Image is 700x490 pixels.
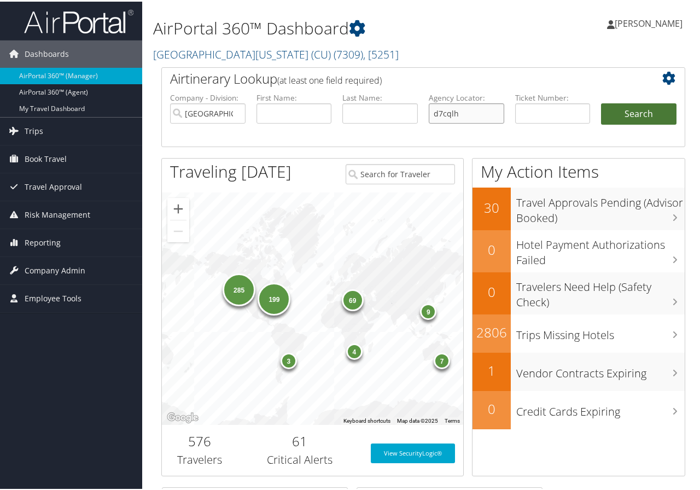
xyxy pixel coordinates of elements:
[516,320,685,341] h3: Trips Missing Hotels
[153,15,514,38] h1: AirPortal 360™ Dashboard
[165,409,201,423] img: Google
[429,91,504,102] label: Agency Locator:
[434,351,450,367] div: 7
[472,229,685,271] a: 0Hotel Payment Authorizations Failed
[607,5,693,38] a: [PERSON_NAME]
[25,172,82,199] span: Travel Approval
[472,313,685,351] a: 2806Trips Missing Hotels
[277,73,382,85] span: (at least one field required)
[472,239,511,258] h2: 0
[170,68,633,86] h2: Airtinerary Lookup
[615,16,682,28] span: [PERSON_NAME]
[371,442,455,462] a: View SecurityLogic®
[472,351,685,389] a: 1Vendor Contracts Expiring
[25,255,85,283] span: Company Admin
[170,451,229,466] h3: Travelers
[516,397,685,418] h3: Credit Cards Expiring
[342,287,364,309] div: 69
[472,271,685,313] a: 0Travelers Need Help (Safety Check)
[515,91,591,102] label: Ticket Number:
[170,91,246,102] label: Company - Division:
[516,272,685,308] h3: Travelers Need Help (Safety Check)
[258,281,291,314] div: 199
[363,45,399,60] span: , [ 5251 ]
[153,45,399,60] a: [GEOGRAPHIC_DATA][US_STATE] (CU)
[601,102,676,124] button: Search
[472,197,511,215] h2: 30
[256,91,332,102] label: First Name:
[223,272,255,305] div: 285
[472,360,511,378] h2: 1
[25,200,90,227] span: Risk Management
[25,144,67,171] span: Book Travel
[445,416,460,422] a: Terms (opens in new tab)
[397,416,438,422] span: Map data ©2025
[516,359,685,380] h3: Vendor Contracts Expiring
[346,342,363,358] div: 4
[24,7,133,33] img: airportal-logo.png
[165,409,201,423] a: Open this area in Google Maps (opens a new window)
[472,389,685,428] a: 0Credit Cards Expiring
[516,230,685,266] h3: Hotel Payment Authorizations Failed
[170,159,291,182] h1: Traveling [DATE]
[25,227,61,255] span: Reporting
[167,219,189,241] button: Zoom out
[167,196,189,218] button: Zoom in
[472,281,511,300] h2: 0
[516,188,685,224] h3: Travel Approvals Pending (Advisor Booked)
[25,39,69,66] span: Dashboards
[346,162,454,183] input: Search for Traveler
[25,116,43,143] span: Trips
[246,451,354,466] h3: Critical Alerts
[421,302,437,318] div: 9
[472,398,511,417] h2: 0
[246,430,354,449] h2: 61
[343,416,390,423] button: Keyboard shortcuts
[472,322,511,340] h2: 2806
[342,91,418,102] label: Last Name:
[170,430,229,449] h2: 576
[334,45,363,60] span: ( 7309 )
[25,283,81,311] span: Employee Tools
[472,186,685,228] a: 30Travel Approvals Pending (Advisor Booked)
[281,351,297,367] div: 3
[472,159,685,182] h1: My Action Items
